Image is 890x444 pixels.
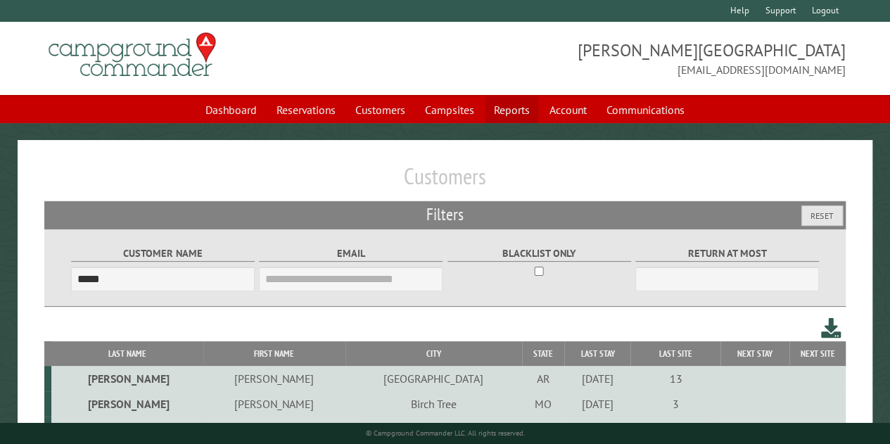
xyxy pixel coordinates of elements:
[51,341,203,366] th: Last Name
[821,315,841,341] a: Download this customer list (.csv)
[268,96,344,123] a: Reservations
[345,341,522,366] th: City
[598,96,693,123] a: Communications
[345,417,522,442] td: Highland
[417,96,483,123] a: Campsites
[203,341,345,366] th: First Name
[564,341,630,366] th: Last Stay
[522,341,564,366] th: State
[522,417,564,442] td: AR
[203,391,345,417] td: [PERSON_NAME]
[630,417,720,442] td: 12
[630,341,720,366] th: Last Site
[635,246,819,262] label: Return at most
[259,246,443,262] label: Email
[522,366,564,391] td: AR
[445,39,846,78] span: [PERSON_NAME][GEOGRAPHIC_DATA] [EMAIL_ADDRESS][DOMAIN_NAME]
[485,96,538,123] a: Reports
[345,391,522,417] td: Birch Tree
[789,341,846,366] th: Next Site
[44,201,846,228] h2: Filters
[447,246,631,262] label: Blacklist only
[566,372,628,386] div: [DATE]
[197,96,265,123] a: Dashboard
[44,163,846,201] h1: Customers
[51,417,203,442] td: Brown
[541,96,595,123] a: Account
[630,366,720,391] td: 13
[51,366,203,391] td: [PERSON_NAME]
[522,391,564,417] td: MO
[71,246,255,262] label: Customer Name
[365,429,524,438] small: © Campground Commander LLC. All rights reserved.
[347,96,414,123] a: Customers
[566,397,628,411] div: [DATE]
[203,417,345,442] td: [PERSON_NAME]
[51,391,203,417] td: [PERSON_NAME]
[203,366,345,391] td: [PERSON_NAME]
[44,27,220,82] img: Campground Commander
[345,366,522,391] td: [GEOGRAPHIC_DATA]
[801,205,843,226] button: Reset
[720,341,789,366] th: Next Stay
[630,391,720,417] td: 3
